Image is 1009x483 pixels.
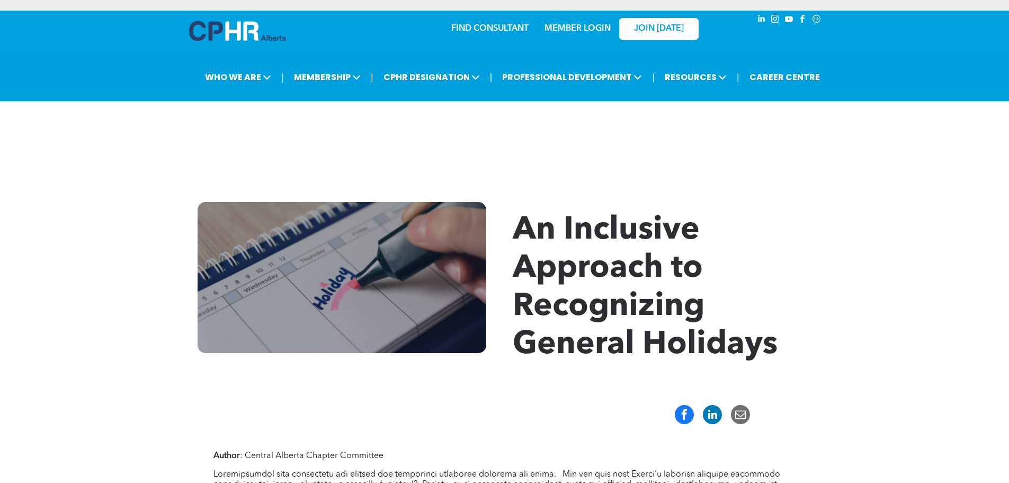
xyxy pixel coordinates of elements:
li: | [737,66,739,88]
a: MEMBER LOGIN [544,24,611,33]
span: An Inclusive Approach to Recognizing General Holidays [513,215,778,361]
li: | [371,66,373,88]
span: RESOURCES [662,67,730,87]
li: | [490,66,493,88]
span: MEMBERSHIP [291,67,364,87]
a: instagram [770,13,781,28]
a: CAREER CENTRE [746,67,823,87]
li: | [652,66,655,88]
a: youtube [783,13,795,28]
p: : Central Alberta Chapter Committee [213,451,796,461]
a: FIND CONSULTANT [451,24,529,33]
span: JOIN [DATE] [634,24,684,34]
a: Social network [811,13,823,28]
b: Author [213,452,240,460]
a: linkedin [756,13,767,28]
img: A blue and white logo for cp alberta [189,21,285,41]
a: facebook [797,13,809,28]
li: | [281,66,284,88]
span: PROFESSIONAL DEVELOPMENT [499,67,645,87]
span: CPHR DESIGNATION [380,67,483,87]
span: WHO WE ARE [202,67,274,87]
a: JOIN [DATE] [619,18,699,40]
